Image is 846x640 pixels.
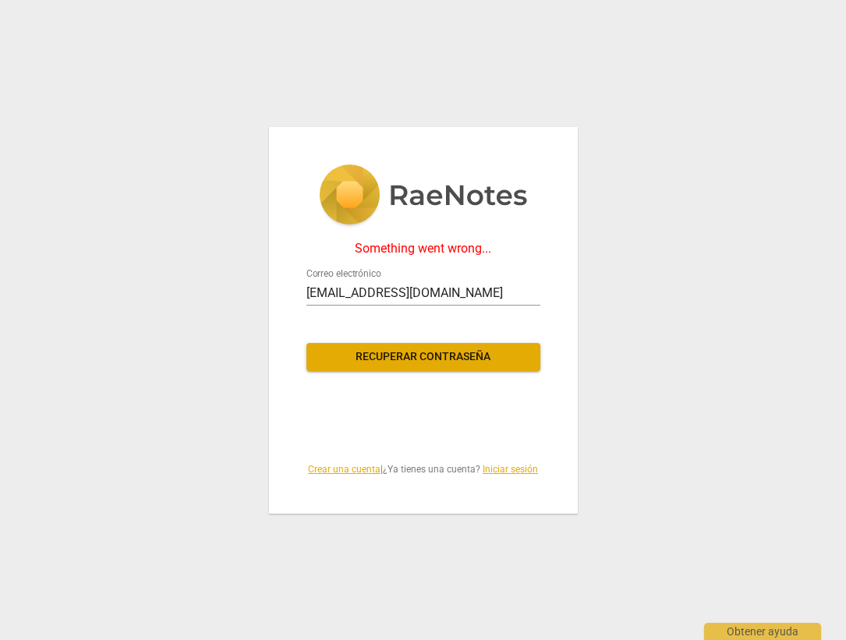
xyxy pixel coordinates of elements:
[306,270,381,279] label: Correo electrónico
[319,349,528,365] span: Recuperar contraseña
[483,464,538,475] a: Iniciar sesión
[319,164,528,228] img: 5ac2273c67554f335776073100b6d88f.svg
[306,343,540,371] button: Recuperar contraseña
[704,623,821,640] div: Obtener ayuda
[306,463,540,476] span: | ¿Ya tienes una cuenta?
[306,242,540,256] div: Something went wrong...
[308,464,381,475] a: Crear una cuenta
